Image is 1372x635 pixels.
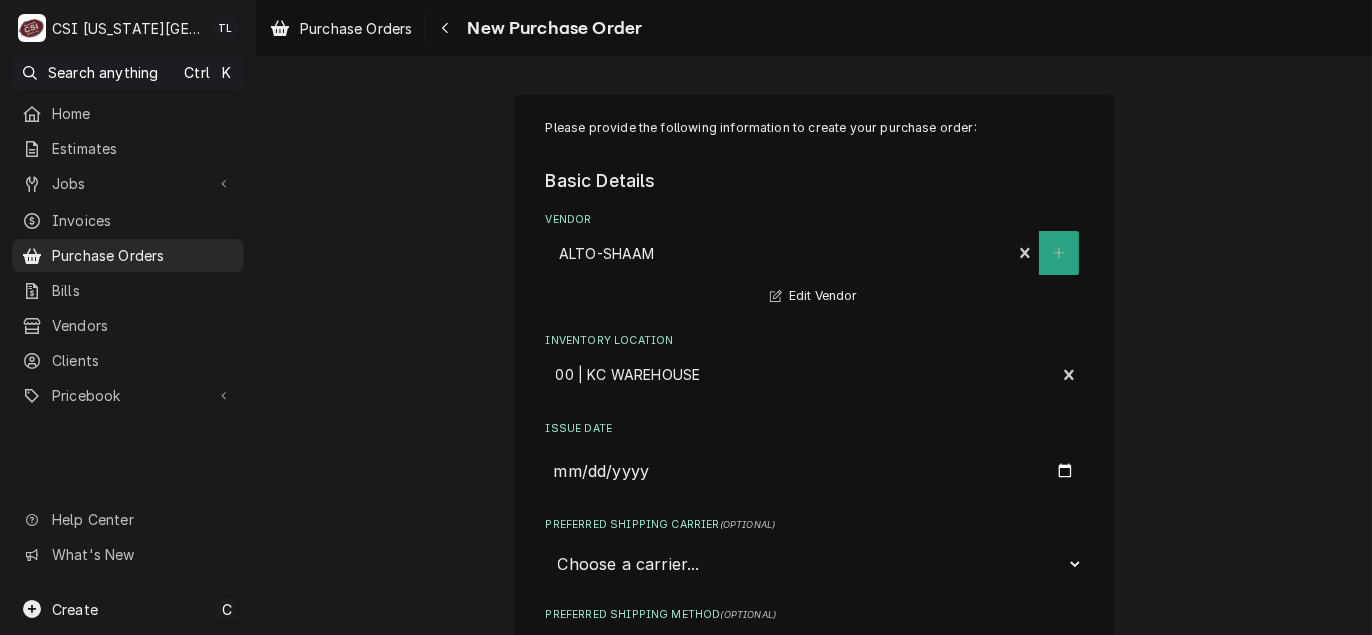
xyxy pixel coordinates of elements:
a: Invoices [12,204,244,237]
svg: Create New Vendor [1053,246,1065,260]
div: Preferred Shipping Carrier [546,517,1083,582]
a: Purchase Orders [262,12,420,45]
span: New Purchase Order [461,15,642,42]
label: Preferred Shipping Method [546,607,1083,623]
button: Edit Vendor [767,284,860,309]
a: Purchase Orders [12,239,244,272]
span: Home [52,103,234,124]
button: Create New Vendor [1039,231,1079,275]
span: Invoices [52,210,234,231]
span: Estimates [52,138,234,159]
a: Bills [12,274,244,307]
span: What's New [52,544,232,565]
span: Help Center [52,509,232,530]
a: Go to Pricebook [12,379,244,412]
button: Navigate back [429,12,461,44]
a: Home [12,97,244,130]
div: Issue Date [546,421,1083,492]
label: Issue Date [546,421,1083,437]
span: ( optional ) [720,519,776,530]
legend: Basic Details [546,168,1083,194]
div: TL [211,14,239,42]
span: Jobs [52,173,204,194]
span: Vendors [52,315,234,336]
div: CSI [US_STATE][GEOGRAPHIC_DATA] [52,18,200,39]
a: Estimates [12,132,244,165]
span: Purchase Orders [52,245,234,266]
p: Please provide the following information to create your purchase order: [546,119,1083,137]
button: Search anythingCtrlK [12,56,244,89]
span: Purchase Orders [300,18,412,39]
span: Search anything [48,62,158,83]
div: Inventory Location [546,333,1083,396]
div: CSI Kansas City's Avatar [18,14,46,42]
a: Clients [12,344,244,377]
a: Vendors [12,309,244,342]
label: Vendor [546,212,1083,228]
div: Vendor [546,212,1083,309]
input: yyyy-mm-dd [546,449,1083,493]
div: C [18,14,46,42]
span: C [222,599,232,620]
span: K [222,62,231,83]
span: Clients [52,350,234,371]
a: Go to Jobs [12,167,244,200]
span: ( optional ) [721,609,777,620]
span: Pricebook [52,385,204,406]
span: Ctrl [184,62,210,83]
label: Preferred Shipping Carrier [546,517,1083,533]
label: Inventory Location [546,333,1083,349]
a: Go to Help Center [12,503,244,536]
span: Bills [52,280,234,301]
a: Go to What's New [12,538,244,571]
span: Create [52,601,98,618]
div: Torey Lopez's Avatar [211,14,239,42]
